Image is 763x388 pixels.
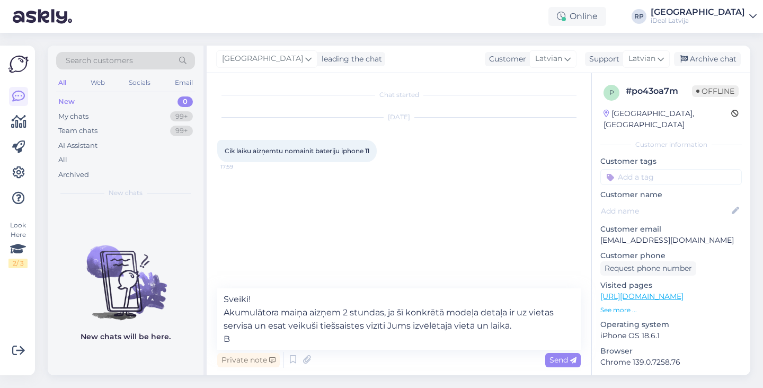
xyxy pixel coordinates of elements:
div: [GEOGRAPHIC_DATA], [GEOGRAPHIC_DATA] [604,108,731,130]
span: 17:59 [220,163,260,171]
p: Visited pages [600,280,742,291]
p: Browser [600,346,742,357]
span: Offline [692,85,739,97]
div: New [58,96,75,107]
span: Cik laiku aizņemtu nomainit bateriju iphone 11 [225,147,369,155]
span: [GEOGRAPHIC_DATA] [222,53,303,65]
p: [EMAIL_ADDRESS][DOMAIN_NAME] [600,235,742,246]
a: [GEOGRAPHIC_DATA]iDeal Latvija [651,8,757,25]
div: RP [632,9,646,24]
div: [DATE] [217,112,581,122]
p: iPhone OS 18.6.1 [600,330,742,341]
p: See more ... [600,305,742,315]
div: Look Here [8,221,28,268]
p: Chrome 139.0.7258.76 [600,357,742,368]
p: Customer phone [600,250,742,261]
textarea: Sveiki! Akumulātora maiņa aizņem 2 stundas, ja šī konkrētā modeļa detaļa ir uz vietas servisā un ... [217,288,581,350]
div: Archived [58,170,89,180]
div: Socials [127,76,153,90]
div: 0 [178,96,193,107]
div: 2 / 3 [8,259,28,268]
div: My chats [58,111,88,122]
div: Team chats [58,126,97,136]
div: All [56,76,68,90]
img: No chats [48,226,203,322]
div: [GEOGRAPHIC_DATA] [651,8,745,16]
input: Add name [601,205,730,217]
p: Customer name [600,189,742,200]
span: New chats [109,188,143,198]
div: Customer [485,54,526,65]
div: Online [548,7,606,26]
span: Search customers [66,55,133,66]
p: Customer tags [600,156,742,167]
div: leading the chat [317,54,382,65]
p: Operating system [600,319,742,330]
div: Customer information [600,140,742,149]
a: [URL][DOMAIN_NAME] [600,292,684,301]
div: 99+ [170,111,193,122]
img: Askly Logo [8,54,29,74]
span: Send [549,355,576,365]
span: p [609,89,614,96]
div: iDeal Latvija [651,16,745,25]
p: New chats will be here. [81,331,171,342]
div: Web [88,76,107,90]
div: Private note [217,353,280,367]
div: Chat started [217,90,581,100]
div: 99+ [170,126,193,136]
div: Support [585,54,619,65]
div: # po43oa7m [626,85,692,98]
input: Add a tag [600,169,742,185]
span: Latvian [535,53,562,65]
div: Request phone number [600,261,696,276]
div: AI Assistant [58,140,97,151]
div: Email [173,76,195,90]
p: Customer email [600,224,742,235]
div: Archive chat [674,52,741,66]
span: Latvian [628,53,655,65]
div: All [58,155,67,165]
